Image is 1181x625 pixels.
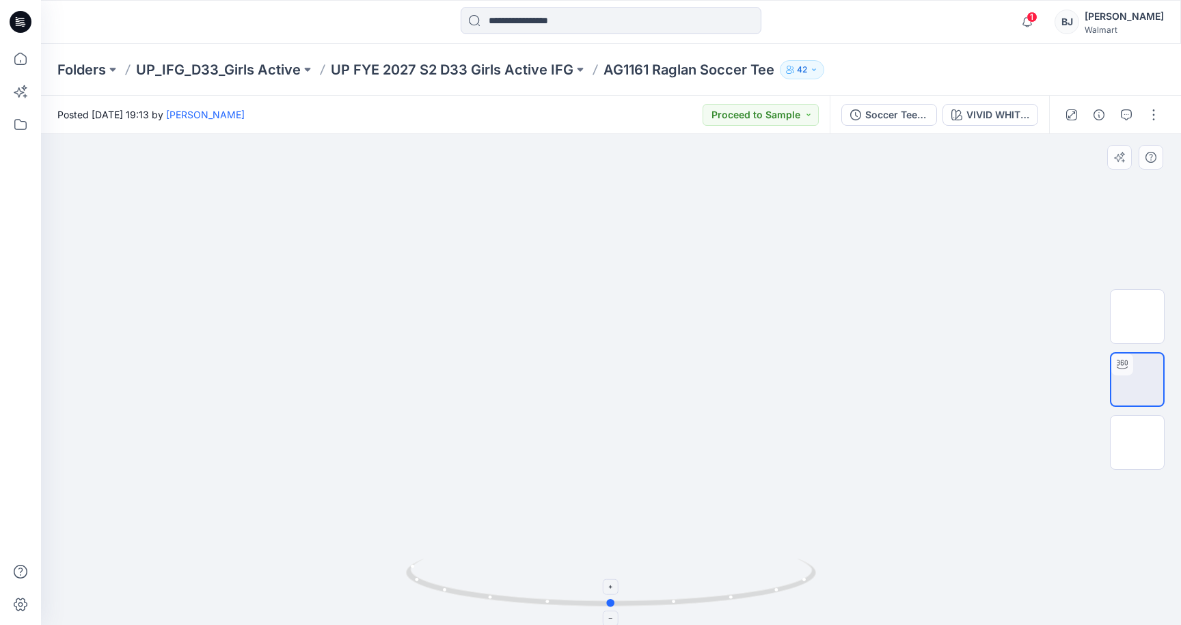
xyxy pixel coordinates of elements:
[841,104,937,126] button: Soccer Tee-Updated specs
[1085,8,1164,25] div: [PERSON_NAME]
[603,60,774,79] p: AG1161 Raglan Soccer Tee
[136,60,301,79] a: UP_IFG_D33_Girls Active
[1088,104,1110,126] button: Details
[57,60,106,79] a: Folders
[1055,10,1079,34] div: BJ
[1085,25,1164,35] div: Walmart
[331,60,573,79] a: UP FYE 2027 S2 D33 Girls Active IFG
[166,109,245,120] a: [PERSON_NAME]
[780,60,824,79] button: 42
[797,62,807,77] p: 42
[966,107,1029,122] div: VIVID WHITE/ Black Soot
[57,107,245,122] span: Posted [DATE] 19:13 by
[1027,12,1037,23] span: 1
[865,107,928,122] div: Soccer Tee-Updated specs
[942,104,1038,126] button: VIVID WHITE/ Black Soot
